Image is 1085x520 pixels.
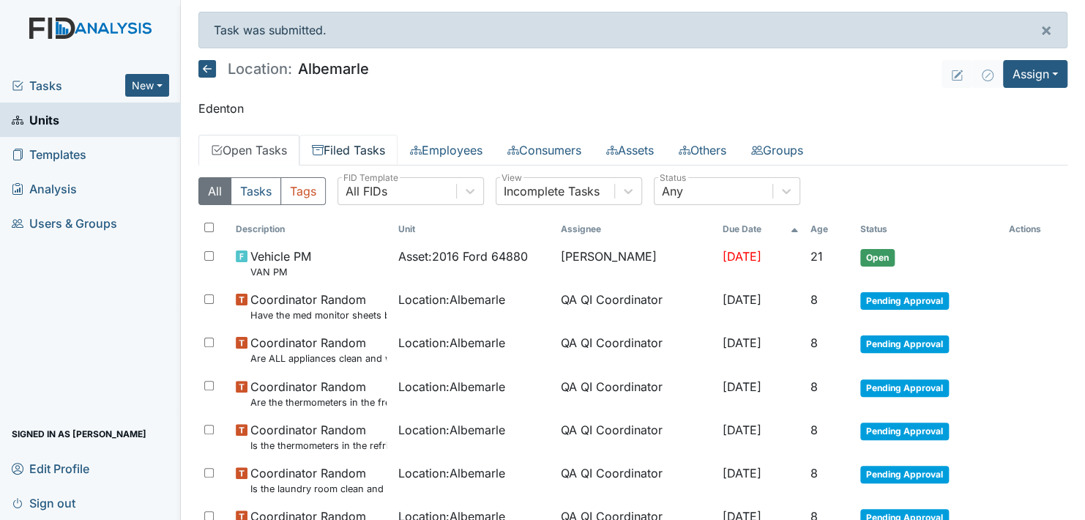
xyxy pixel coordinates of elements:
[198,12,1067,48] div: Task was submitted.
[230,217,392,242] th: Toggle SortBy
[810,379,818,394] span: 8
[554,372,717,415] td: QA QI Coordinator
[198,100,1067,117] p: Edenton
[810,292,818,307] span: 8
[198,135,299,166] a: Open Tasks
[739,135,816,166] a: Groups
[554,242,717,285] td: [PERSON_NAME]
[250,265,311,279] small: VAN PM
[723,466,761,480] span: [DATE]
[12,77,125,94] a: Tasks
[204,223,214,232] input: Toggle All Rows Selected
[231,177,281,205] button: Tasks
[810,466,818,480] span: 8
[398,334,505,352] span: Location : Albemarle
[299,135,398,166] a: Filed Tasks
[250,482,387,496] small: Is the laundry room clean and in good repair?
[554,328,717,371] td: QA QI Coordinator
[250,248,311,279] span: Vehicle PM VAN PM
[860,292,949,310] span: Pending Approval
[554,458,717,502] td: QA QI Coordinator
[392,217,555,242] th: Toggle SortBy
[810,335,818,350] span: 8
[250,334,387,365] span: Coordinator Random Are ALL appliances clean and working properly?
[723,379,761,394] span: [DATE]
[250,439,387,453] small: Is the thermometers in the refrigerator reading between 34 degrees and 40 degrees?
[594,135,666,166] a: Assets
[860,379,949,397] span: Pending Approval
[346,182,387,200] div: All FIDs
[805,217,854,242] th: Toggle SortBy
[12,491,75,514] span: Sign out
[12,108,59,131] span: Units
[1002,217,1067,242] th: Actions
[860,423,949,440] span: Pending Approval
[860,249,895,267] span: Open
[723,249,761,264] span: [DATE]
[198,177,231,205] button: All
[666,135,739,166] a: Others
[504,182,600,200] div: Incomplete Tasks
[717,217,805,242] th: Toggle SortBy
[810,423,818,437] span: 8
[860,466,949,483] span: Pending Approval
[810,249,823,264] span: 21
[250,308,387,322] small: Have the med monitor sheets been filled out?
[280,177,326,205] button: Tags
[250,395,387,409] small: Are the thermometers in the freezer reading between 0 degrees and 10 degrees?
[12,423,146,445] span: Signed in as [PERSON_NAME]
[554,217,717,242] th: Assignee
[250,291,387,322] span: Coordinator Random Have the med monitor sheets been filled out?
[250,421,387,453] span: Coordinator Random Is the thermometers in the refrigerator reading between 34 degrees and 40 degr...
[554,415,717,458] td: QA QI Coordinator
[1026,12,1067,48] button: ×
[250,378,387,409] span: Coordinator Random Are the thermometers in the freezer reading between 0 degrees and 10 degrees?
[854,217,1003,242] th: Toggle SortBy
[250,352,387,365] small: Are ALL appliances clean and working properly?
[398,378,505,395] span: Location : Albemarle
[12,457,89,480] span: Edit Profile
[723,292,761,307] span: [DATE]
[398,291,505,308] span: Location : Albemarle
[125,74,169,97] button: New
[1040,19,1052,40] span: ×
[228,62,292,76] span: Location:
[198,177,326,205] div: Type filter
[662,182,683,200] div: Any
[12,212,117,234] span: Users & Groups
[398,464,505,482] span: Location : Albemarle
[554,285,717,328] td: QA QI Coordinator
[495,135,594,166] a: Consumers
[12,177,77,200] span: Analysis
[398,135,495,166] a: Employees
[250,464,387,496] span: Coordinator Random Is the laundry room clean and in good repair?
[398,248,528,265] span: Asset : 2016 Ford 64880
[723,423,761,437] span: [DATE]
[723,335,761,350] span: [DATE]
[198,60,369,78] h5: Albemarle
[860,335,949,353] span: Pending Approval
[398,421,505,439] span: Location : Albemarle
[12,143,86,166] span: Templates
[1003,60,1067,88] button: Assign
